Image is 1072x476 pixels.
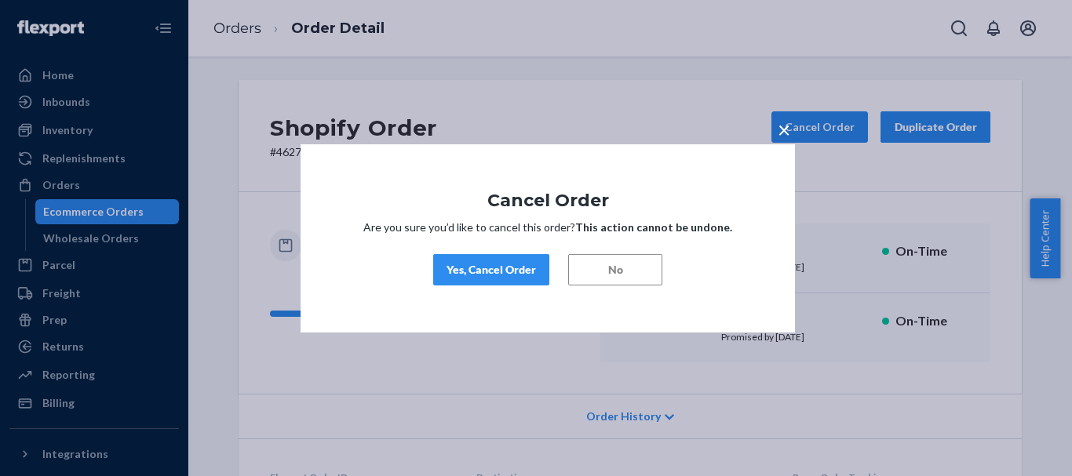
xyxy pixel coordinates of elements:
button: Yes, Cancel Order [433,254,549,285]
h1: Cancel Order [348,191,748,209]
button: No [568,254,662,285]
span: × [778,115,790,142]
div: Yes, Cancel Order [447,262,536,278]
p: Are you sure you’d like to cancel this order? [348,220,748,235]
strong: This action cannot be undone. [575,220,732,234]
